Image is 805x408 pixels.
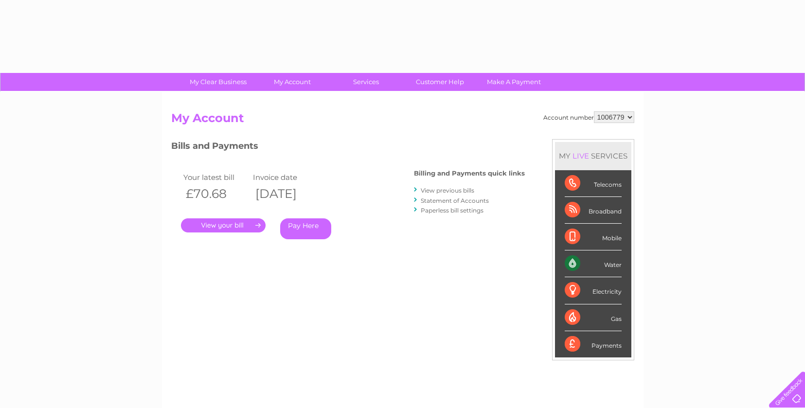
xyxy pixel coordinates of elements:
h4: Billing and Payments quick links [414,170,525,177]
h2: My Account [171,111,634,130]
div: Payments [565,331,622,357]
div: Water [565,250,622,277]
a: My Clear Business [178,73,258,91]
div: LIVE [571,151,591,160]
a: Services [326,73,406,91]
a: Paperless bill settings [421,207,483,214]
a: Customer Help [400,73,480,91]
div: Broadband [565,197,622,224]
div: Account number [543,111,634,123]
td: Invoice date [250,171,321,184]
a: . [181,218,266,232]
div: Gas [565,304,622,331]
a: Make A Payment [474,73,554,91]
h3: Bills and Payments [171,139,525,156]
div: Electricity [565,277,622,304]
a: My Account [252,73,332,91]
th: £70.68 [181,184,251,204]
div: Telecoms [565,170,622,197]
a: Pay Here [280,218,331,239]
a: View previous bills [421,187,474,194]
th: [DATE] [250,184,321,204]
a: Statement of Accounts [421,197,489,204]
td: Your latest bill [181,171,251,184]
div: MY SERVICES [555,142,631,170]
div: Mobile [565,224,622,250]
